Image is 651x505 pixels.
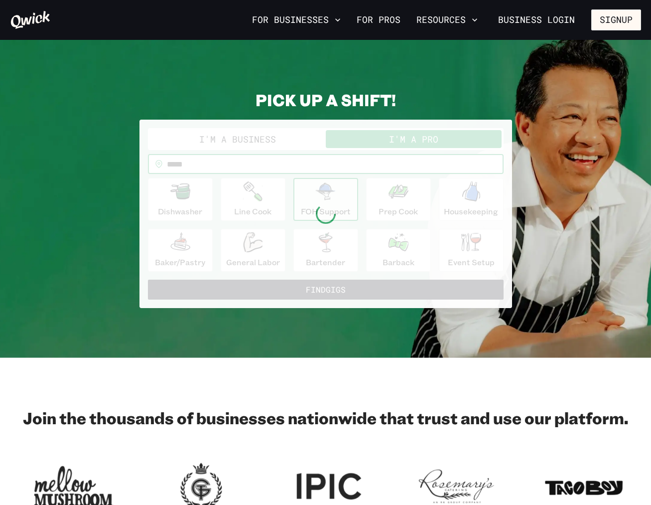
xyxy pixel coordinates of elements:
[353,11,404,28] a: For Pros
[412,11,482,28] button: Resources
[490,9,583,30] a: Business Login
[248,11,345,28] button: For Businesses
[10,408,641,428] h2: Join the thousands of businesses nationwide that trust and use our platform.
[139,90,512,110] h2: PICK UP A SHIFT!
[591,9,641,30] button: Signup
